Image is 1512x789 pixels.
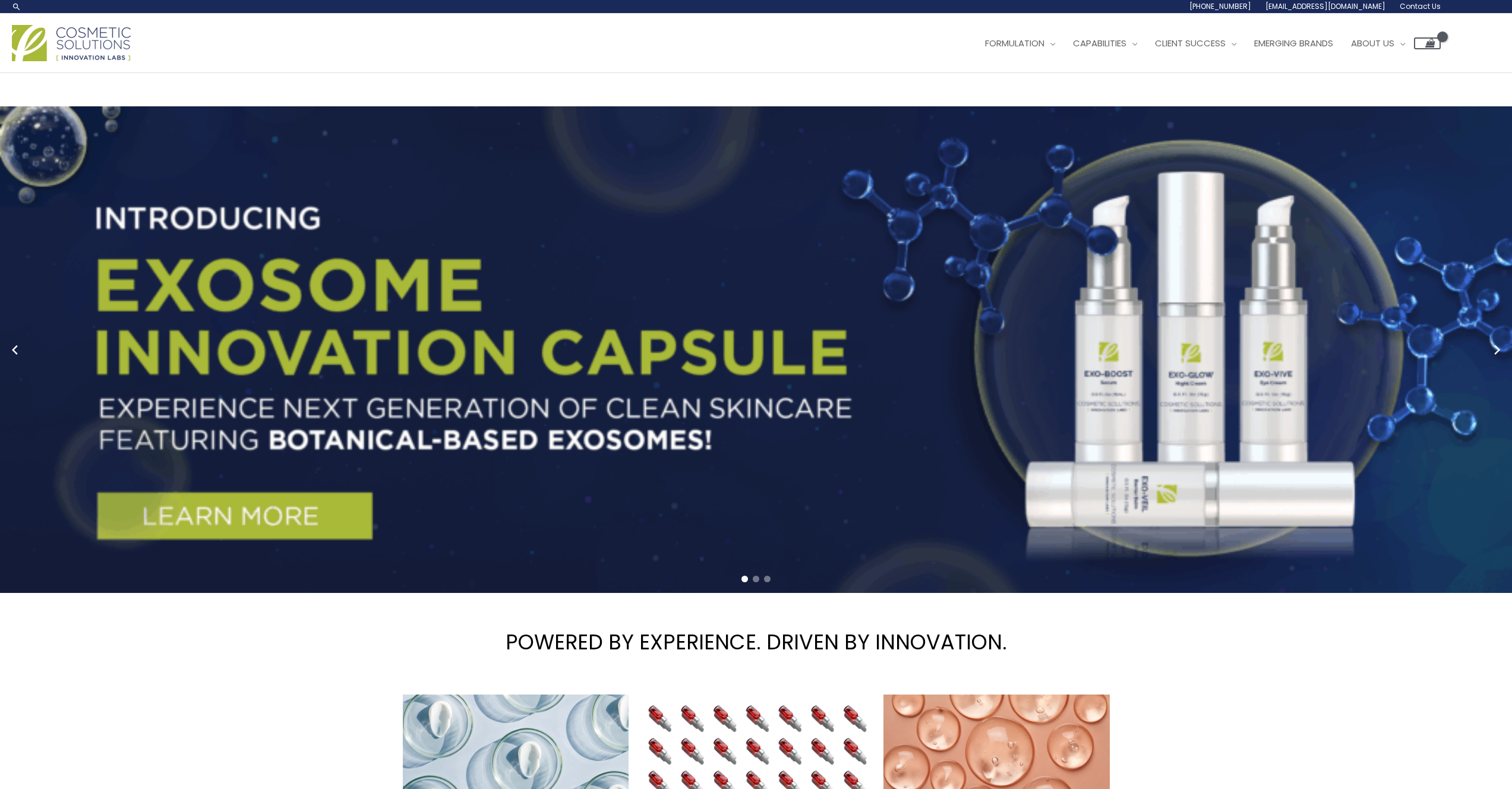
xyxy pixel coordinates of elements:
span: Go to slide 2 [753,576,759,582]
span: Go to slide 1 [741,576,748,582]
a: About Us [1342,26,1414,61]
span: [PHONE_NUMBER] [1189,1,1251,11]
span: Formulation [985,37,1044,49]
a: Capabilities [1064,26,1146,61]
span: Go to slide 3 [764,576,771,582]
span: Contact Us [1400,1,1441,11]
button: Previous slide [6,341,24,359]
span: Capabilities [1073,37,1126,49]
span: Emerging Brands [1254,37,1333,49]
span: About Us [1351,37,1394,49]
a: View Shopping Cart, empty [1414,37,1441,49]
span: Client Success [1155,37,1226,49]
a: Emerging Brands [1245,26,1342,61]
span: [EMAIL_ADDRESS][DOMAIN_NAME] [1265,1,1385,11]
a: Formulation [976,26,1064,61]
a: Search icon link [12,2,21,11]
button: Next slide [1488,341,1506,359]
nav: Site Navigation [967,26,1441,61]
img: Cosmetic Solutions Logo [12,25,131,61]
a: Client Success [1146,26,1245,61]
